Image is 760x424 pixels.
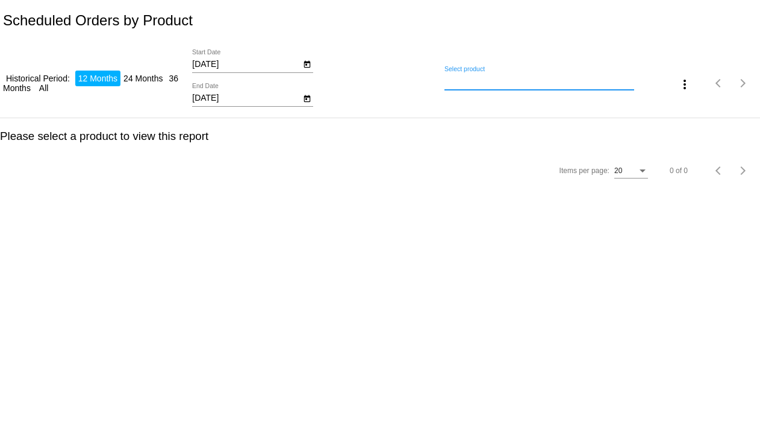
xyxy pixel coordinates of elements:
button: Open calendar [301,92,313,104]
button: Previous page [707,71,731,95]
h2: Scheduled Orders by Product [3,12,193,29]
li: 12 Months [75,71,120,86]
input: Select product [444,77,634,86]
li: 24 Months [120,71,166,86]
mat-icon: more_vert [677,77,692,92]
div: Items per page: [559,166,609,175]
button: Open calendar [301,57,313,70]
input: End Date [192,93,301,103]
li: Historical Period: [3,71,73,86]
button: Next page [731,159,755,183]
li: All [36,80,52,96]
div: 0 of 0 [670,166,688,175]
button: Previous page [707,159,731,183]
mat-select: Items per page: [614,167,648,176]
span: 20 [614,166,622,175]
li: 36 Months [3,71,178,96]
input: Start Date [192,60,301,69]
button: Next page [731,71,755,95]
